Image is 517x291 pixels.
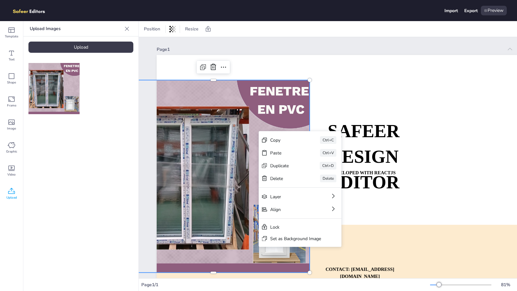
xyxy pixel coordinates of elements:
[270,224,321,230] div: Lock
[320,162,336,169] div: Ctrl+D
[141,282,430,288] div: Page 1 / 1
[498,282,513,288] div: 81 %
[464,8,478,14] div: Export
[270,194,312,200] div: Layer
[270,137,302,143] div: Copy
[270,150,302,156] div: Paste
[10,6,54,15] img: logo.png
[7,103,16,108] span: Frame
[6,149,17,154] span: Graphic
[444,8,458,14] div: Import
[320,136,336,144] div: Ctrl+C
[270,163,302,169] div: Duplicate
[143,26,161,32] span: Position
[270,236,321,242] div: Set as Background Image
[328,146,399,192] strong: DESIGN EDITOR
[481,6,507,15] div: Preview
[157,46,503,52] div: Page 1
[7,80,16,85] span: Shape
[28,63,80,114] img: Z
[330,170,396,175] strong: DEVELOPED WITH REACTJS
[6,195,17,200] span: Upload
[320,149,336,157] div: Ctrl+V
[7,172,16,177] span: Video
[184,26,200,32] span: Resize
[30,21,122,36] p: Upload Images
[28,42,133,53] div: Upload
[325,267,394,279] strong: CONTACT: [EMAIL_ADDRESS][DOMAIN_NAME]
[5,34,18,39] span: Template
[320,175,336,182] div: Delete
[7,126,16,131] span: Image
[270,207,312,213] div: Align
[270,176,302,182] div: Delete
[9,57,15,62] span: Text
[328,121,400,141] strong: SAFEER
